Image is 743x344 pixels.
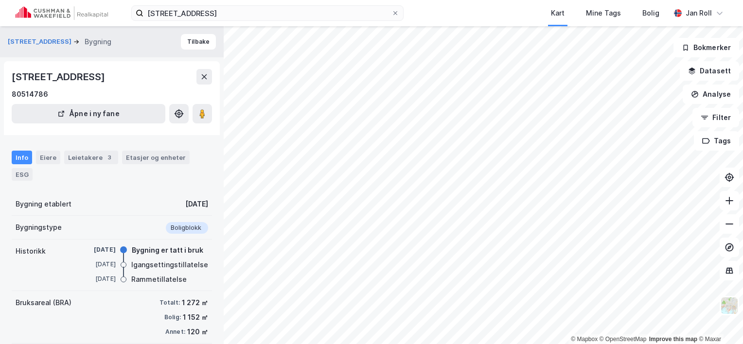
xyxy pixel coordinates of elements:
div: Annet: [165,328,185,336]
div: Kart [551,7,565,19]
div: Mine Tags [586,7,621,19]
iframe: Chat Widget [694,297,743,344]
div: 1 272 ㎡ [182,297,208,309]
div: [DATE] [185,198,208,210]
button: Analyse [683,85,739,104]
button: Tilbake [181,34,216,50]
div: [STREET_ADDRESS] [12,69,107,85]
div: Bygning er tatt i bruk [132,244,203,256]
div: [DATE] [77,260,116,269]
div: Bygningstype [16,222,62,233]
button: Tags [694,131,739,151]
div: Leietakere [64,151,118,164]
div: Bolig [642,7,659,19]
div: Bruksareal (BRA) [16,297,71,309]
div: Kontrollprogram for chat [694,297,743,344]
div: Info [12,151,32,164]
div: Jan Roll [686,7,712,19]
div: Historikk [16,245,46,257]
a: Improve this map [649,336,697,343]
div: Etasjer og enheter [126,153,186,162]
img: cushman-wakefield-realkapital-logo.202ea83816669bd177139c58696a8fa1.svg [16,6,108,20]
div: Bygning [85,36,111,48]
button: Datasett [680,61,739,81]
button: [STREET_ADDRESS] [8,37,73,47]
div: Totalt: [159,299,180,307]
div: Eiere [36,151,60,164]
div: 80514786 [12,88,48,100]
div: ESG [12,168,33,181]
button: Filter [692,108,739,127]
div: 3 [105,153,114,162]
button: Åpne i ny fane [12,104,165,123]
div: Rammetillatelse [131,274,187,285]
img: Z [720,296,739,315]
div: Bolig: [164,313,181,321]
div: 1 152 ㎡ [183,311,208,323]
div: Bygning etablert [16,198,71,210]
div: [DATE] [77,245,116,254]
div: 120 ㎡ [187,326,208,338]
div: [DATE] [77,275,116,283]
a: Mapbox [571,336,598,343]
input: Søk på adresse, matrikkel, gårdeiere, leietakere eller personer [143,6,391,20]
button: Bokmerker [673,38,739,57]
div: Igangsettingstillatelse [131,259,208,271]
a: OpenStreetMap [600,336,647,343]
